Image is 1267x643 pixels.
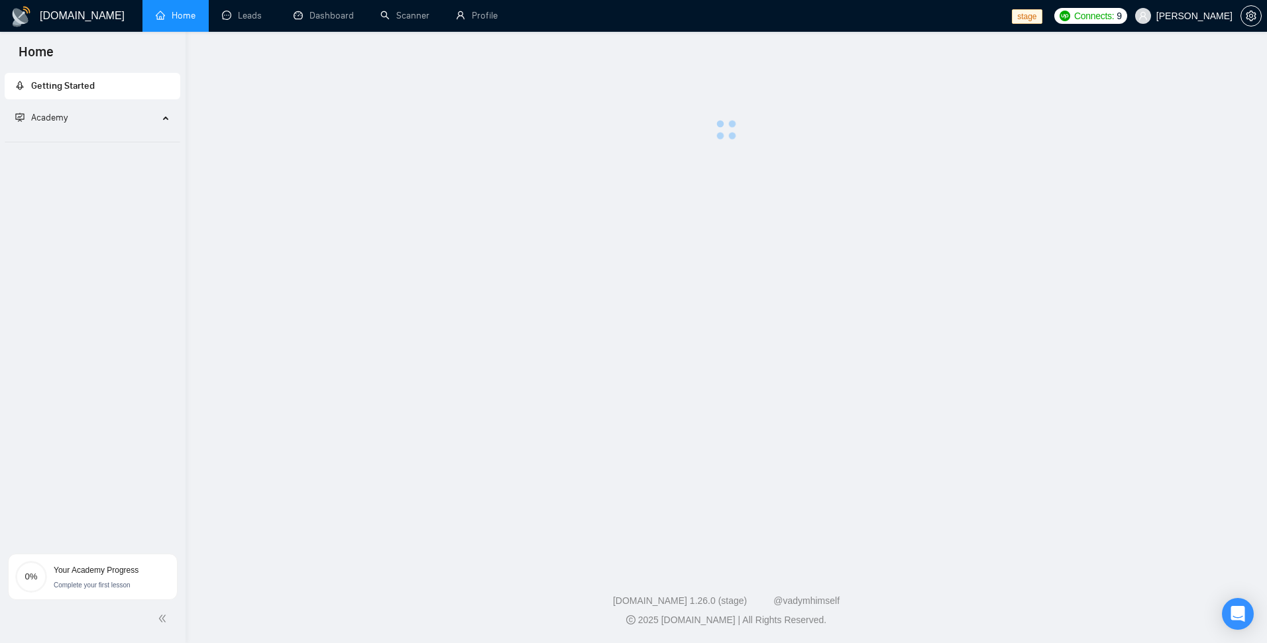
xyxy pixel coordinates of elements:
a: @vadymhimself [773,595,840,606]
a: searchScanner [380,10,429,21]
span: 0% [15,572,47,581]
span: setting [1241,11,1261,21]
img: logo [11,6,32,27]
li: Academy Homepage [5,136,180,145]
span: copyright [626,615,635,624]
span: Complete your first lesson [54,581,131,589]
span: 9 [1117,9,1122,23]
span: stage [1012,9,1042,24]
span: Academy [31,112,68,123]
span: Getting Started [31,80,95,91]
span: double-left [158,612,171,625]
span: fund-projection-screen [15,113,25,122]
a: userProfile [456,10,498,21]
span: rocket [15,81,25,90]
div: 2025 [DOMAIN_NAME] | All Rights Reserved. [196,613,1256,627]
span: user [1138,11,1148,21]
span: Academy [15,112,68,123]
div: Open Intercom Messenger [1222,598,1254,630]
span: Connects: [1074,9,1114,23]
a: [DOMAIN_NAME] 1.26.0 (stage) [613,595,747,606]
button: setting [1240,5,1262,26]
li: Getting Started [5,73,180,99]
img: upwork-logo.png [1060,11,1070,21]
span: Your Academy Progress [54,566,138,575]
span: Home [8,42,64,70]
a: homeHome [156,10,195,21]
a: setting [1240,11,1262,21]
a: messageLeads [222,10,267,21]
a: dashboardDashboard [294,10,354,21]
